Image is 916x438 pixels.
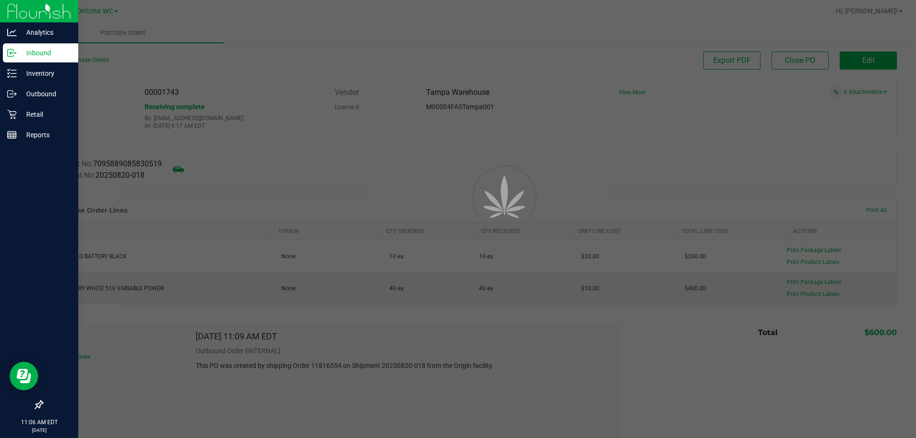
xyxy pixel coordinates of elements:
[17,27,74,38] p: Analytics
[7,48,17,58] inline-svg: Inbound
[7,130,17,140] inline-svg: Reports
[17,129,74,141] p: Reports
[17,68,74,79] p: Inventory
[17,88,74,100] p: Outbound
[4,418,74,427] p: 11:06 AM EDT
[7,110,17,119] inline-svg: Retail
[7,89,17,99] inline-svg: Outbound
[7,69,17,78] inline-svg: Inventory
[17,47,74,59] p: Inbound
[7,28,17,37] inline-svg: Analytics
[4,427,74,434] p: [DATE]
[17,109,74,120] p: Retail
[10,362,38,390] iframe: Resource center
